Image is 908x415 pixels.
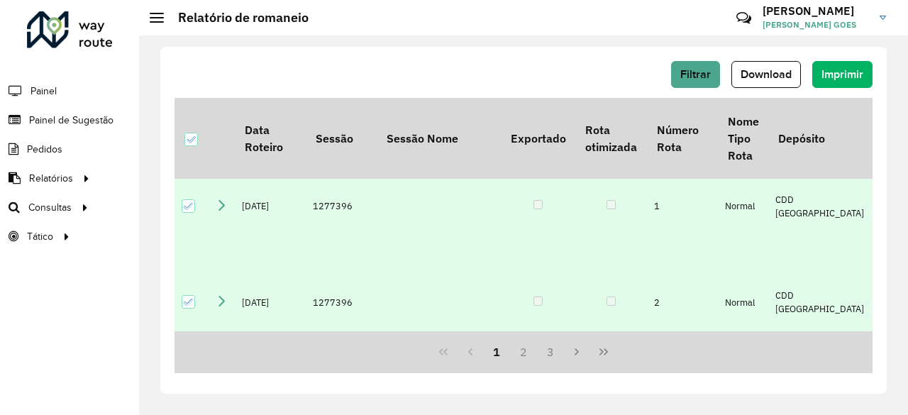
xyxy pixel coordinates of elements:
[306,179,377,234] td: 1277396
[768,179,872,234] td: CDD [GEOGRAPHIC_DATA]
[377,98,501,179] th: Sessão Nome
[501,98,575,179] th: Exportado
[235,179,306,234] td: [DATE]
[27,142,62,157] span: Pedidos
[718,234,768,371] td: Normal
[647,234,718,371] td: 2
[29,113,113,128] span: Painel de Sugestão
[27,229,53,244] span: Tático
[821,68,863,80] span: Imprimir
[306,234,377,371] td: 1277396
[590,338,617,365] button: Last Page
[812,61,873,88] button: Imprimir
[647,98,718,179] th: Número Rota
[768,234,872,371] td: CDD [GEOGRAPHIC_DATA]
[680,68,711,80] span: Filtrar
[29,171,73,186] span: Relatórios
[731,61,801,88] button: Download
[718,98,768,179] th: Nome Tipo Rota
[306,98,377,179] th: Sessão
[768,98,872,179] th: Depósito
[537,338,564,365] button: 3
[647,179,718,234] td: 1
[763,4,869,18] h3: [PERSON_NAME]
[763,18,869,31] span: [PERSON_NAME] GOES
[235,234,306,371] td: [DATE]
[718,179,768,234] td: Normal
[28,200,72,215] span: Consultas
[575,98,646,179] th: Rota otimizada
[729,3,759,33] a: Contato Rápido
[510,338,537,365] button: 2
[164,10,309,26] h2: Relatório de romaneio
[235,98,306,179] th: Data Roteiro
[483,338,510,365] button: 1
[31,84,57,99] span: Painel
[741,68,792,80] span: Download
[564,338,591,365] button: Next Page
[671,61,720,88] button: Filtrar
